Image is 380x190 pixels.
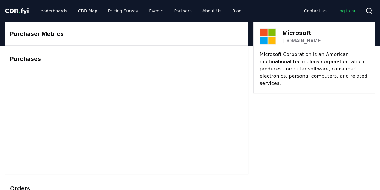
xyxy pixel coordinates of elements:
[299,5,361,16] nav: Main
[333,5,361,16] a: Log in
[19,7,21,14] span: .
[10,54,243,63] h3: Purchases
[169,5,196,16] a: Partners
[198,5,226,16] a: About Us
[260,28,276,45] img: Microsoft-logo
[5,7,29,15] a: CDR.fyi
[103,5,143,16] a: Pricing Survey
[260,51,369,87] p: Microsoft Corporation is an American multinational technology corporation which produces computer...
[337,8,356,14] span: Log in
[10,29,243,38] h3: Purchaser Metrics
[227,5,246,16] a: Blog
[299,5,331,16] a: Contact us
[144,5,168,16] a: Events
[282,37,323,45] a: [DOMAIN_NAME]
[5,7,29,14] span: CDR fyi
[282,28,323,37] h3: Microsoft
[34,5,246,16] nav: Main
[73,5,102,16] a: CDR Map
[34,5,72,16] a: Leaderboards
